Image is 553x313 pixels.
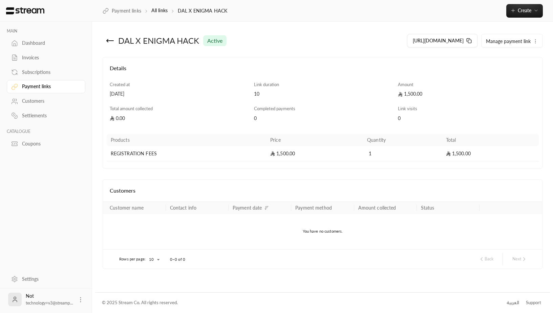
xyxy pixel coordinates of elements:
div: 0.00 [110,115,247,122]
nav: breadcrumb [103,7,228,14]
div: Not [26,293,73,306]
a: Coupons [7,137,85,150]
div: Subscriptions [22,69,77,76]
a: Dashboard [7,37,85,50]
div: You have no customers. [103,214,542,249]
div: Settings [22,276,77,282]
button: Create [506,4,543,18]
span: technology+v3@streamp... [26,300,73,306]
div: Payment date [233,205,262,211]
div: 0 [254,115,391,122]
p: DAL X ENIGMA HACK [178,7,227,14]
div: Dashboard [22,40,77,46]
div: Coupons [22,140,77,147]
td: REGISTRATION FEES [107,146,267,161]
a: Support [524,297,543,309]
a: Invoices [7,51,85,64]
span: active [207,37,222,45]
h4: Customers [110,187,535,195]
p: MAIN [7,28,85,34]
div: Customer name [110,205,144,211]
button: [URL][DOMAIN_NAME] [407,34,477,47]
span: Completed payments [254,106,295,111]
div: [DATE] [110,91,247,97]
img: Logo [5,7,45,15]
button: Sort [262,204,271,212]
p: CATALOGUE [7,129,85,134]
div: © 2025 Stream Co. All rights reserved. [102,299,178,306]
div: Amount collected [358,205,396,211]
p: Rows per page: [119,256,146,262]
td: 1,500.00 [442,146,539,161]
th: Price [266,134,363,146]
td: 1,500.00 [266,146,363,161]
div: Customers [22,98,77,104]
th: Products [107,134,267,146]
span: 1 [367,150,374,157]
th: Quantity [363,134,442,146]
div: Payment method [295,205,332,211]
span: Total amount collected [110,106,153,111]
span: Link duration [254,82,279,87]
span: [URL][DOMAIN_NAME] [413,37,464,44]
div: العربية [507,299,519,306]
span: Amount [398,82,413,87]
div: 0 [398,115,535,122]
a: Settings [7,272,85,286]
p: 0–0 of 0 [170,257,185,262]
button: Manage payment link [482,34,542,48]
span: Link visits [398,106,417,111]
div: 10 [146,255,162,264]
div: Status [421,205,434,211]
div: DAL X ENIGMA HACK [118,35,199,46]
div: Payment links [22,83,77,90]
a: Payment links [7,80,85,93]
div: 10 [254,91,391,97]
a: Settlements [7,109,85,122]
table: Products [107,134,539,161]
span: Create [518,7,531,13]
span: Created at [110,82,130,87]
div: 1,500.00 [398,91,535,97]
div: Invoices [22,54,77,61]
span: Manage payment link [486,38,531,44]
a: Customers [7,95,85,108]
a: All links [151,7,168,13]
h4: Details [110,64,535,79]
a: Subscriptions [7,65,85,79]
th: Total [442,134,539,146]
a: Payment links [103,7,141,14]
div: Settlements [22,112,77,119]
div: Contact info [170,205,196,211]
